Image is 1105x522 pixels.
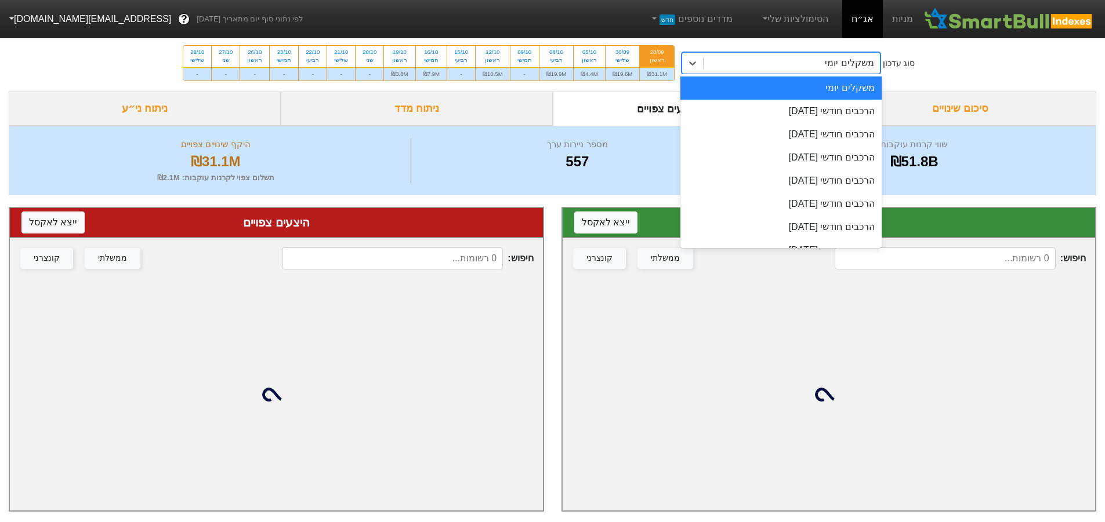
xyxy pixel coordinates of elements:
[573,248,626,269] button: קונצרני
[546,48,567,56] div: 08/10
[756,8,834,31] a: הסימולציות שלי
[581,56,597,64] div: ראשון
[883,57,915,70] div: סוג עדכון
[190,56,204,64] div: שלישי
[181,12,187,27] span: ?
[277,56,291,64] div: חמישי
[483,56,503,64] div: ראשון
[825,56,874,70] div: משקלים יומי
[680,146,882,169] div: הרכבים חודשי [DATE]
[356,67,383,81] div: -
[640,67,674,81] div: ₪31.1M
[613,56,633,64] div: שלישי
[423,48,440,56] div: 16/10
[190,48,204,56] div: 28/10
[282,247,503,269] input: 0 רשומות...
[680,76,882,100] div: משקלים יומי
[262,381,290,408] img: loading...
[680,192,882,216] div: הרכבים חודשי [DATE]
[363,48,376,56] div: 20/10
[447,67,475,81] div: -
[574,211,637,233] button: ייצא לאקסל
[517,56,532,64] div: חמישי
[680,239,882,262] div: הרכבים חודשי [DATE]
[98,252,127,265] div: ממשלתי
[212,67,240,81] div: -
[281,92,553,126] div: ניתוח מדד
[606,67,640,81] div: ₪19.6M
[647,56,667,64] div: ראשון
[306,48,320,56] div: 22/10
[34,252,60,265] div: קונצרני
[680,216,882,239] div: הרכבים חודשי [DATE]
[922,8,1096,31] img: SmartBull
[454,56,468,64] div: רביעי
[476,67,510,81] div: ₪10.5M
[574,67,604,81] div: ₪4.4M
[20,248,73,269] button: קונצרני
[835,247,1086,269] span: חיפוש :
[416,67,447,81] div: ₪7.9M
[21,211,85,233] button: ייצא לאקסל
[247,56,262,64] div: ראשון
[517,48,532,56] div: 09/10
[247,48,262,56] div: 26/10
[546,56,567,64] div: רביעי
[240,67,269,81] div: -
[334,56,348,64] div: שלישי
[306,56,320,64] div: רביעי
[613,48,633,56] div: 30/09
[85,248,140,269] button: ממשלתי
[680,123,882,146] div: הרכבים חודשי [DATE]
[680,100,882,123] div: הרכבים חודשי [DATE]
[384,67,415,81] div: ₪3.8M
[24,172,408,184] div: תשלום צפוי לקרנות עוקבות : ₪2.1M
[391,48,408,56] div: 19/10
[586,252,613,265] div: קונצרני
[21,214,531,231] div: היצעים צפויים
[277,48,291,56] div: 23/10
[414,138,741,151] div: מספר ניירות ערך
[637,248,693,269] button: ממשלתי
[9,92,281,126] div: ניתוח ני״ע
[647,48,667,56] div: 28/09
[747,138,1081,151] div: שווי קרנות עוקבות
[24,151,408,172] div: ₪31.1M
[327,67,355,81] div: -
[363,56,376,64] div: שני
[423,56,440,64] div: חמישי
[510,67,539,81] div: -
[574,214,1084,231] div: ביקושים צפויים
[553,92,825,126] div: ביקושים והיצעים צפויים
[183,67,211,81] div: -
[660,14,675,25] span: חדש
[483,48,503,56] div: 12/10
[815,381,843,408] img: loading...
[747,151,1081,172] div: ₪51.8B
[651,252,680,265] div: ממשלתי
[334,48,348,56] div: 21/10
[219,56,233,64] div: שני
[282,247,533,269] span: חיפוש :
[645,8,737,31] a: מדדים נוספיםחדש
[24,138,408,151] div: היקף שינויים צפויים
[299,67,327,81] div: -
[581,48,597,56] div: 05/10
[197,13,303,25] span: לפי נתוני סוף יום מתאריך [DATE]
[454,48,468,56] div: 15/10
[270,67,298,81] div: -
[680,169,882,192] div: הרכבים חודשי [DATE]
[824,92,1096,126] div: סיכום שינויים
[391,56,408,64] div: ראשון
[539,67,574,81] div: ₪19.9M
[835,247,1056,269] input: 0 רשומות...
[414,151,741,172] div: 557
[219,48,233,56] div: 27/10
